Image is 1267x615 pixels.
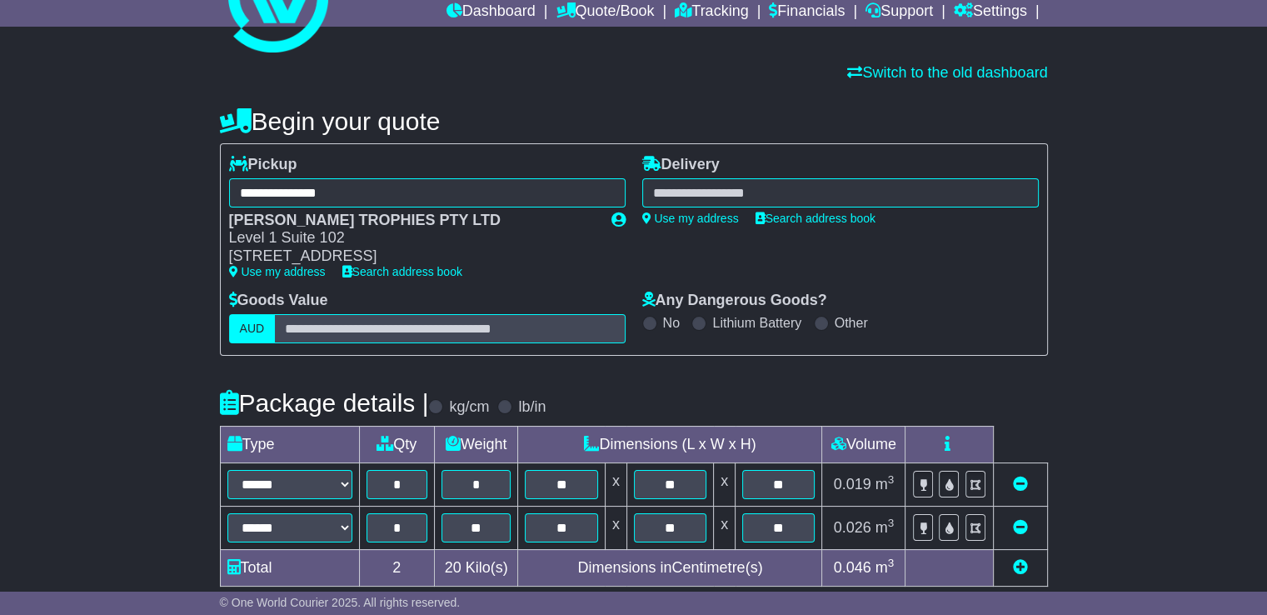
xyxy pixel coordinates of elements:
h4: Package details | [220,389,429,417]
td: x [605,462,626,506]
sup: 3 [888,517,895,529]
td: Volume [822,426,905,462]
a: Switch to the old dashboard [847,64,1047,81]
label: kg/cm [449,398,489,417]
div: [PERSON_NAME] TROPHIES PTY LTD [229,212,595,230]
td: x [714,462,736,506]
td: Total [220,549,359,586]
label: AUD [229,314,276,343]
td: 2 [359,549,434,586]
label: Lithium Battery [712,315,801,331]
sup: 3 [888,557,895,569]
span: © One World Courier 2025. All rights reserved. [220,596,461,609]
a: Use my address [229,265,326,278]
label: Delivery [642,156,720,174]
sup: 3 [888,473,895,486]
td: Kilo(s) [434,549,518,586]
label: Pickup [229,156,297,174]
td: Weight [434,426,518,462]
span: m [875,559,895,576]
a: Remove this item [1013,519,1028,536]
span: 20 [445,559,461,576]
td: Qty [359,426,434,462]
h4: Begin your quote [220,107,1048,135]
span: 0.026 [834,519,871,536]
td: x [605,506,626,549]
label: Goods Value [229,292,328,310]
td: Type [220,426,359,462]
label: Any Dangerous Goods? [642,292,827,310]
span: 0.046 [834,559,871,576]
a: Search address book [342,265,462,278]
label: No [663,315,680,331]
span: 0.019 [834,476,871,492]
div: [STREET_ADDRESS] [229,247,595,266]
label: Other [835,315,868,331]
td: Dimensions (L x W x H) [518,426,822,462]
a: Add new item [1013,559,1028,576]
td: x [714,506,736,549]
a: Remove this item [1013,476,1028,492]
td: Dimensions in Centimetre(s) [518,549,822,586]
a: Use my address [642,212,739,225]
label: lb/in [518,398,546,417]
span: m [875,519,895,536]
span: m [875,476,895,492]
div: Level 1 Suite 102 [229,229,595,247]
a: Search address book [756,212,875,225]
